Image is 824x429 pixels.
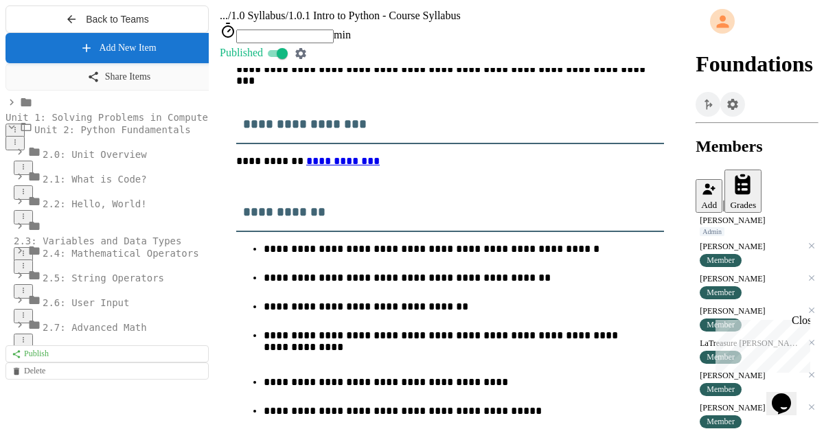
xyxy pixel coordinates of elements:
[700,338,802,349] div: LaTreasure [PERSON_NAME]
[766,374,810,415] iframe: chat widget
[14,161,33,175] button: More options
[700,227,724,236] div: Admin
[14,334,33,348] button: More options
[14,185,33,200] button: More options
[14,210,33,224] button: More options
[43,273,164,283] span: 2.5: String Operators
[5,136,25,150] button: More options
[696,92,720,117] button: Click to see fork details
[286,10,288,21] span: /
[700,403,802,413] div: [PERSON_NAME]
[43,297,129,308] span: 2.6: User Input
[696,179,722,213] button: Add
[220,10,228,21] span: ...
[707,384,735,395] span: Member
[696,51,819,77] h1: Foundations
[288,10,461,21] span: 1.0.1 Intro to Python - Course Syllabus
[334,29,351,40] span: min
[700,306,802,316] div: [PERSON_NAME]
[5,5,95,87] div: Chat with us now!Close
[707,320,735,330] span: Member
[43,248,199,259] span: 2.4: Mathematical Operators
[707,352,735,362] span: Member
[43,174,147,185] span: 2.1: What is Code?
[707,288,735,298] span: Member
[14,235,181,246] span: 2.3: Variables and Data Types
[5,112,260,123] span: Unit 1: Solving Problems in Computer Science
[700,216,814,226] div: [PERSON_NAME]
[5,33,231,63] a: Add New Item
[700,371,802,381] div: [PERSON_NAME]
[43,198,147,209] span: 2.2: Hello, World!
[231,10,285,21] span: 1.0 Syllabus
[5,345,209,362] a: Publish
[228,10,231,21] span: /
[5,5,209,33] button: Back to Teams
[43,149,147,160] span: 2.0: Unit Overview
[700,242,802,252] div: [PERSON_NAME]
[14,259,33,274] button: More options
[43,322,147,333] span: 2.7: Advanced Math
[14,284,33,299] button: More options
[5,63,232,91] a: Share Items
[722,198,724,210] span: |
[720,92,745,117] button: Assignment Settings
[14,309,33,323] button: More options
[696,5,819,37] div: My Account
[5,362,209,380] a: Delete
[707,417,735,427] span: Member
[710,314,810,373] iframe: chat widget
[34,124,191,135] span: Unit 2: Python Fundamentals
[724,170,762,213] button: Grades
[700,274,802,284] div: [PERSON_NAME]
[696,137,819,156] h2: Members
[220,47,263,58] span: Published
[86,14,149,25] span: Back to Teams
[707,255,735,266] span: Member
